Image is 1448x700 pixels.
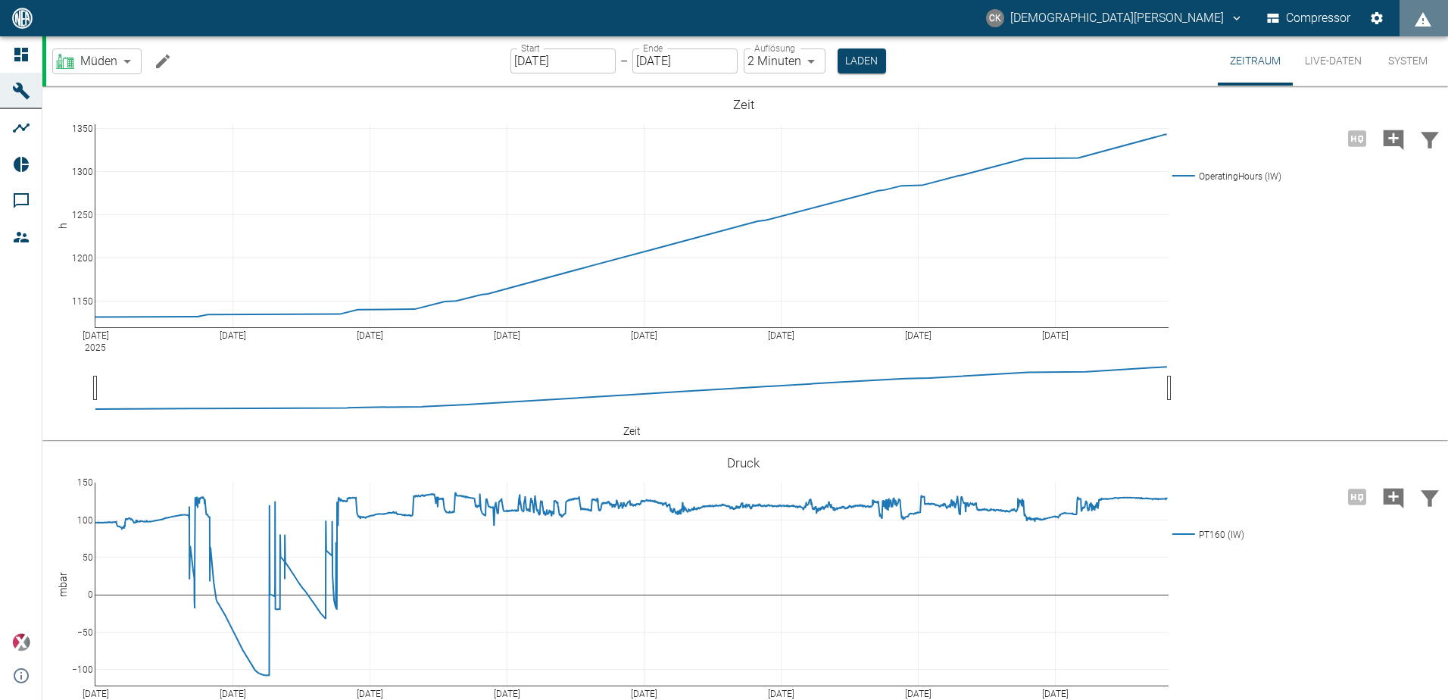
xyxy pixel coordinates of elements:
[984,5,1246,32] button: christian.kraft@arcanum-energy.de
[1374,36,1442,86] button: System
[56,52,117,70] a: Müden
[1412,119,1448,158] button: Daten filtern
[1363,5,1390,32] button: Einstellungen
[510,48,616,73] input: DD.MM.YYYY
[1264,5,1354,32] button: Compressor
[632,48,738,73] input: DD.MM.YYYY
[1375,477,1412,517] button: Kommentar hinzufügen
[838,48,886,73] button: Laden
[12,633,30,652] img: Xplore Logo
[1339,489,1375,503] span: Hohe Auflösung nur für Zeiträume von <3 Tagen verfügbar
[1412,477,1448,517] button: Daten filtern
[620,52,628,70] p: –
[148,46,178,77] button: Machine bearbeiten
[643,42,663,55] label: Ende
[1293,36,1374,86] button: Live-Daten
[11,8,34,28] img: logo
[1339,130,1375,145] span: Hohe Auflösung nur für Zeiträume von <3 Tagen verfügbar
[1218,36,1293,86] button: Zeitraum
[754,42,795,55] label: Auflösung
[986,9,1004,27] div: CK
[1375,119,1412,158] button: Kommentar hinzufügen
[80,52,117,70] span: Müden
[521,42,540,55] label: Start
[744,48,825,73] div: 2 Minuten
